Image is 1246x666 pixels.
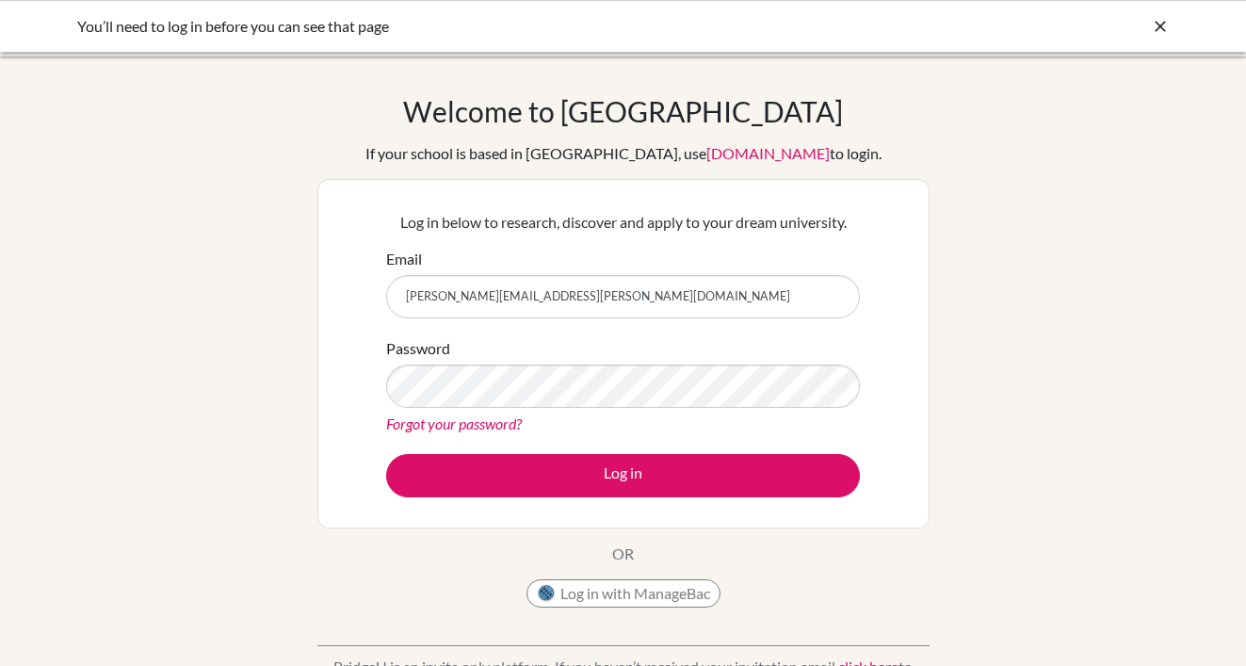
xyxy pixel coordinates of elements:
[706,144,830,162] a: [DOMAIN_NAME]
[612,543,634,565] p: OR
[403,94,843,128] h1: Welcome to [GEOGRAPHIC_DATA]
[526,579,720,608] button: Log in with ManageBac
[365,142,882,165] div: If your school is based in [GEOGRAPHIC_DATA], use to login.
[386,454,860,497] button: Log in
[77,15,887,38] div: You’ll need to log in before you can see that page
[386,248,422,270] label: Email
[386,414,522,432] a: Forgot your password?
[386,337,450,360] label: Password
[386,211,860,234] p: Log in below to research, discover and apply to your dream university.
